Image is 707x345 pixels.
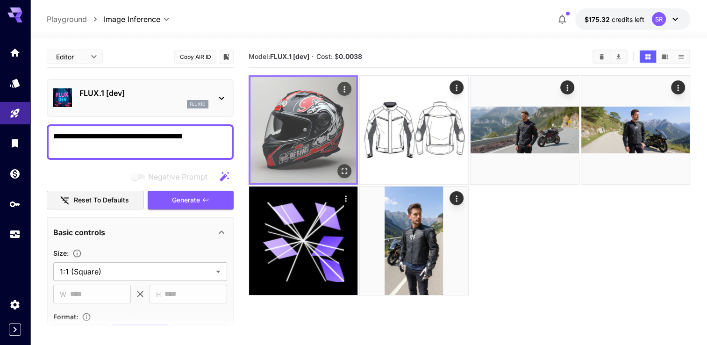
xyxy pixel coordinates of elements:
div: Show media in grid viewShow media in video viewShow media in list view [639,50,690,64]
button: Clear All [593,50,610,63]
div: Open in fullscreen [337,164,351,178]
div: Usage [9,229,21,240]
button: Copy AIR ID [174,50,216,64]
span: 1:1 (Square) [60,266,212,277]
span: H [156,289,161,300]
p: flux1d [190,101,206,108]
span: Cost: $ [316,52,362,60]
div: Library [9,137,21,149]
div: Actions [450,191,464,205]
button: Download All [610,50,627,63]
span: Size : [53,249,69,257]
img: Z [250,77,356,183]
button: $175.32417SR [575,8,690,30]
span: Negative prompts are not compatible with the selected model. [129,171,215,182]
div: Home [9,47,21,58]
p: Basic controls [53,227,105,238]
button: Add to library [222,51,230,62]
div: Actions [450,80,464,94]
div: Models [9,77,21,89]
span: Negative Prompt [148,171,207,182]
div: Wallet [9,168,21,180]
div: SR [652,12,666,26]
div: $175.32417 [585,14,644,24]
button: Generate [148,191,234,210]
button: Reset to defaults [47,191,144,210]
nav: breadcrumb [47,14,104,25]
p: FLUX.1 [dev] [79,87,208,99]
img: Z [360,187,468,295]
div: API Keys [9,198,21,210]
button: Show media in grid view [640,50,656,63]
button: Expand sidebar [9,323,21,336]
img: 2Q== [360,76,468,184]
span: Model: [249,52,309,60]
div: Playground [9,108,21,119]
span: $175.32 [585,15,612,23]
div: Actions [671,80,685,94]
div: Clear AllDownload All [593,50,628,64]
div: Basic controls [53,221,227,244]
div: Actions [339,191,353,205]
span: Generate [172,194,200,206]
button: Show media in list view [673,50,689,63]
span: W [60,289,66,300]
button: Show media in video view [657,50,673,63]
div: FLUX.1 [dev]flux1d [53,84,227,112]
p: · [312,51,314,62]
span: credits left [612,15,644,23]
div: Settings [9,299,21,310]
span: Format : [53,313,78,321]
img: 2Q== [581,76,690,184]
button: Adjust the dimensions of the generated image by specifying its width and height in pixels, or sel... [69,249,86,258]
span: Editor [56,52,85,62]
b: FLUX.1 [dev] [270,52,309,60]
div: Actions [560,80,574,94]
b: 0.0038 [339,52,362,60]
img: Z [471,76,579,184]
span: Image Inference [104,14,160,25]
a: Playground [47,14,87,25]
div: Actions [337,82,351,96]
button: Choose the file format for the output image. [78,312,95,322]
